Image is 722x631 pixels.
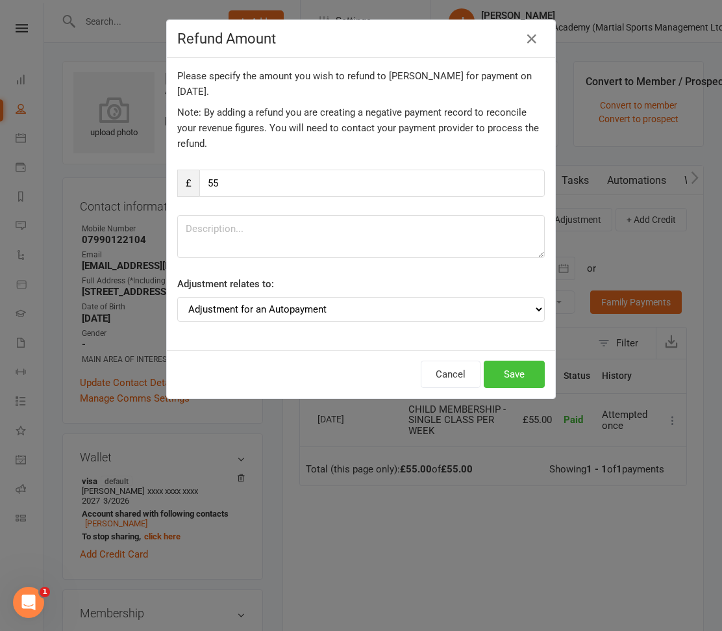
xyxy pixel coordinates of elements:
button: Cancel [421,361,480,388]
span: £ [177,170,199,197]
h4: Refund Amount [177,31,545,47]
iframe: Intercom live chat [13,587,44,618]
span: 1 [40,587,50,597]
button: Save [484,361,545,388]
div: Note: By adding a refund you are creating a negative payment record to reconcile your revenue fig... [177,105,545,151]
label: Adjustment relates to: [177,276,274,292]
button: Close [521,29,542,49]
div: Please specify the amount you wish to refund to [PERSON_NAME] for payment on [DATE]. [177,68,545,99]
